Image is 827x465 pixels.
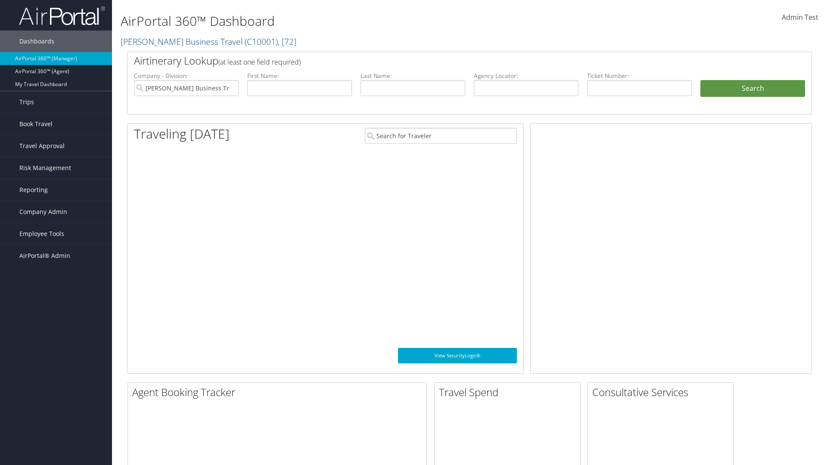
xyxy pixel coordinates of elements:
[700,80,805,97] button: Search
[365,128,517,144] input: Search for Traveler
[19,223,64,245] span: Employee Tools
[19,179,48,201] span: Reporting
[782,4,818,31] a: Admin Test
[247,71,352,80] label: First Name:
[278,36,296,47] span: , [ 72 ]
[132,385,426,400] h2: Agent Booking Tracker
[134,125,230,143] h1: Traveling [DATE]
[19,91,34,113] span: Trips
[19,245,70,267] span: AirPortal® Admin
[19,6,105,26] img: airportal-logo.png
[134,71,239,80] label: Company - Division:
[19,31,54,52] span: Dashboards
[121,12,586,30] h1: AirPortal 360™ Dashboard
[398,348,517,363] a: View SecurityLogic®
[19,113,53,135] span: Book Travel
[121,36,296,47] a: [PERSON_NAME] Business Travel
[592,385,734,400] h2: Consultative Services
[19,201,67,223] span: Company Admin
[587,71,692,80] label: Ticket Number:
[134,53,748,68] h2: Airtinerary Lookup
[782,12,818,22] span: Admin Test
[19,135,65,157] span: Travel Approval
[361,71,465,80] label: Last Name:
[439,385,580,400] h2: Travel Spend
[19,157,71,179] span: Risk Management
[245,36,278,47] span: ( C10001 )
[474,71,578,80] label: Agency Locator:
[218,57,301,67] span: (at least one field required)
